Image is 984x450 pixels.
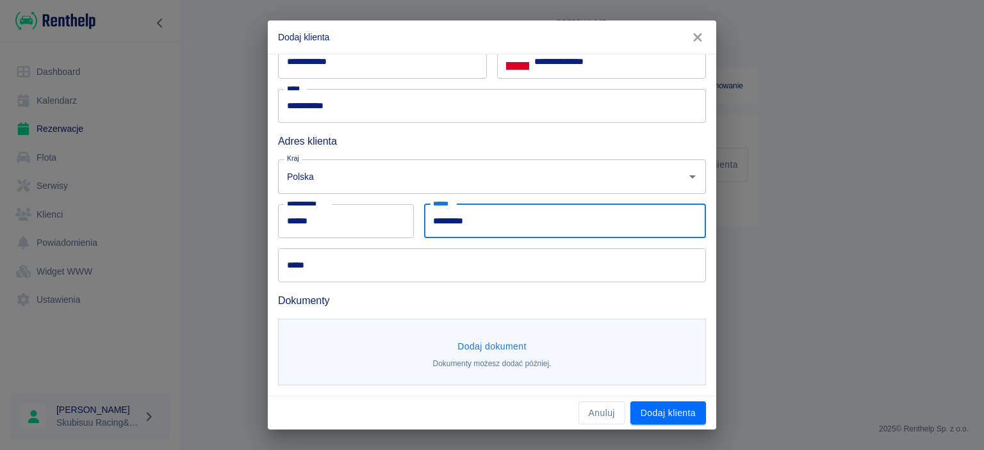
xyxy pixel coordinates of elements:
label: Kraj [287,154,299,163]
h2: Dodaj klienta [268,20,716,54]
button: Anuluj [578,401,625,425]
button: Dodaj klienta [630,401,706,425]
p: Dokumenty możesz dodać później. [433,358,552,369]
h6: Dokumenty [278,293,706,309]
h6: Adres klienta [278,133,706,149]
button: Dodaj dokument [452,335,532,358]
button: Otwórz [684,168,701,186]
button: Select country [506,52,529,72]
